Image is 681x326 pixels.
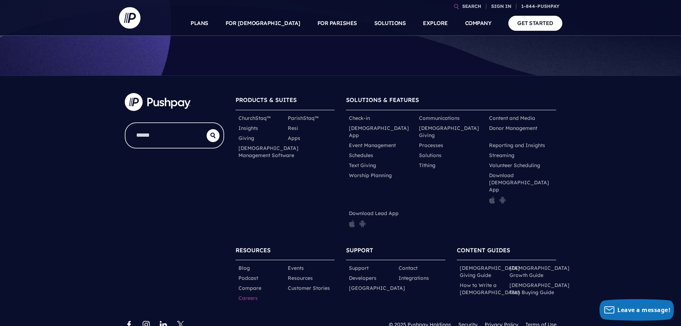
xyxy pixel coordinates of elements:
a: Apps [288,135,300,142]
a: SOLUTIONS [374,11,406,36]
h6: CONTENT GUIDES [457,243,556,260]
a: Schedules [349,152,373,159]
li: Download [DEMOGRAPHIC_DATA] App [486,170,556,208]
img: pp_icon_appstore.png [349,220,355,228]
li: Download Lead App [346,208,416,232]
a: Content and Media [489,115,535,122]
h6: PRODUCTS & SUITES [236,93,335,110]
h6: RESOURCES [236,243,335,260]
a: Worship Planning [349,172,392,179]
a: Reporting and Insights [489,142,545,149]
a: Developers [349,274,376,282]
a: [DEMOGRAPHIC_DATA] Management Software [238,145,298,159]
a: Volunteer Scheduling [489,162,540,169]
button: Leave a message! [599,299,674,321]
a: Resi [288,125,298,132]
a: [DEMOGRAPHIC_DATA] Tech Buying Guide [509,282,569,296]
a: Events [288,264,304,272]
a: [DEMOGRAPHIC_DATA] Giving Guide [460,264,520,279]
a: Text Giving [349,162,376,169]
h6: SUPPORT [346,243,445,260]
a: Processes [419,142,443,149]
a: PLANS [191,11,208,36]
a: Donor Management [489,125,537,132]
a: FOR [DEMOGRAPHIC_DATA] [226,11,300,36]
a: [DEMOGRAPHIC_DATA] Giving [419,125,483,139]
span: Leave a message! [617,306,670,314]
h6: SOLUTIONS & FEATURES [346,93,556,110]
img: pp_icon_gplay.png [499,196,506,204]
a: COMPANY [465,11,492,36]
a: ParishStaq™ [288,115,319,122]
a: Careers [238,295,258,302]
a: FOR PARISHES [317,11,357,36]
a: Compare [238,284,261,292]
a: Giving [238,135,254,142]
a: Contact [399,264,418,272]
a: Event Management [349,142,396,149]
a: Blog [238,264,250,272]
a: ChurchStaq™ [238,115,271,122]
a: Resources [288,274,313,282]
a: Podcast [238,274,258,282]
a: Integrations [399,274,429,282]
a: [DEMOGRAPHIC_DATA] Growth Guide [509,264,569,279]
a: Streaming [489,152,514,159]
a: Insights [238,125,258,132]
a: EXPLORE [423,11,448,36]
a: Check-in [349,115,370,122]
a: [GEOGRAPHIC_DATA] [349,284,405,292]
img: pp_icon_appstore.png [489,196,495,204]
a: Support [349,264,369,272]
a: Tithing [419,162,435,169]
a: Solutions [419,152,441,159]
a: Customer Stories [288,284,330,292]
a: How to Write a [DEMOGRAPHIC_DATA] [460,282,520,296]
a: [DEMOGRAPHIC_DATA] App [349,125,413,139]
img: pp_icon_gplay.png [359,220,366,228]
a: Communications [419,115,460,122]
a: GET STARTED [508,16,562,30]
